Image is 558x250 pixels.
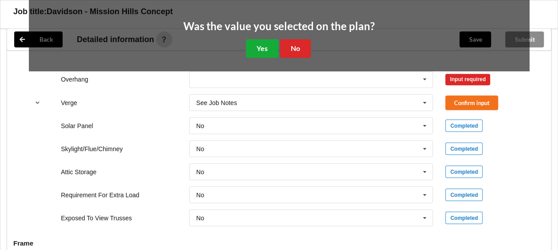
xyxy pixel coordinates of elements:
[196,99,237,105] div: See Job Notes
[280,39,311,57] button: No
[445,74,490,85] div: Input required
[61,191,139,198] label: Requirement For Extra Load
[246,39,278,57] button: Yes
[445,188,483,201] div: Completed
[13,238,545,247] h4: Frame
[61,99,77,106] label: Verge
[14,31,63,47] button: Back
[445,165,483,178] div: Completed
[61,76,88,83] label: Overhang
[445,95,498,110] button: Confirm input
[29,94,46,110] button: reference-toggle
[445,211,483,224] div: Completed
[196,145,204,152] div: No
[61,122,93,129] label: Solar Panel
[13,7,47,17] h3: Job title:
[196,168,204,175] div: No
[61,168,96,175] label: Attic Storage
[196,215,204,221] div: No
[445,119,483,132] div: Completed
[183,20,375,33] h2: Was the value you selected on the plan?
[196,122,204,129] div: No
[196,191,204,198] div: No
[445,142,483,155] div: Completed
[61,145,123,152] label: Skylight/Flue/Chimney
[61,214,132,221] label: Exposed To View Trusses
